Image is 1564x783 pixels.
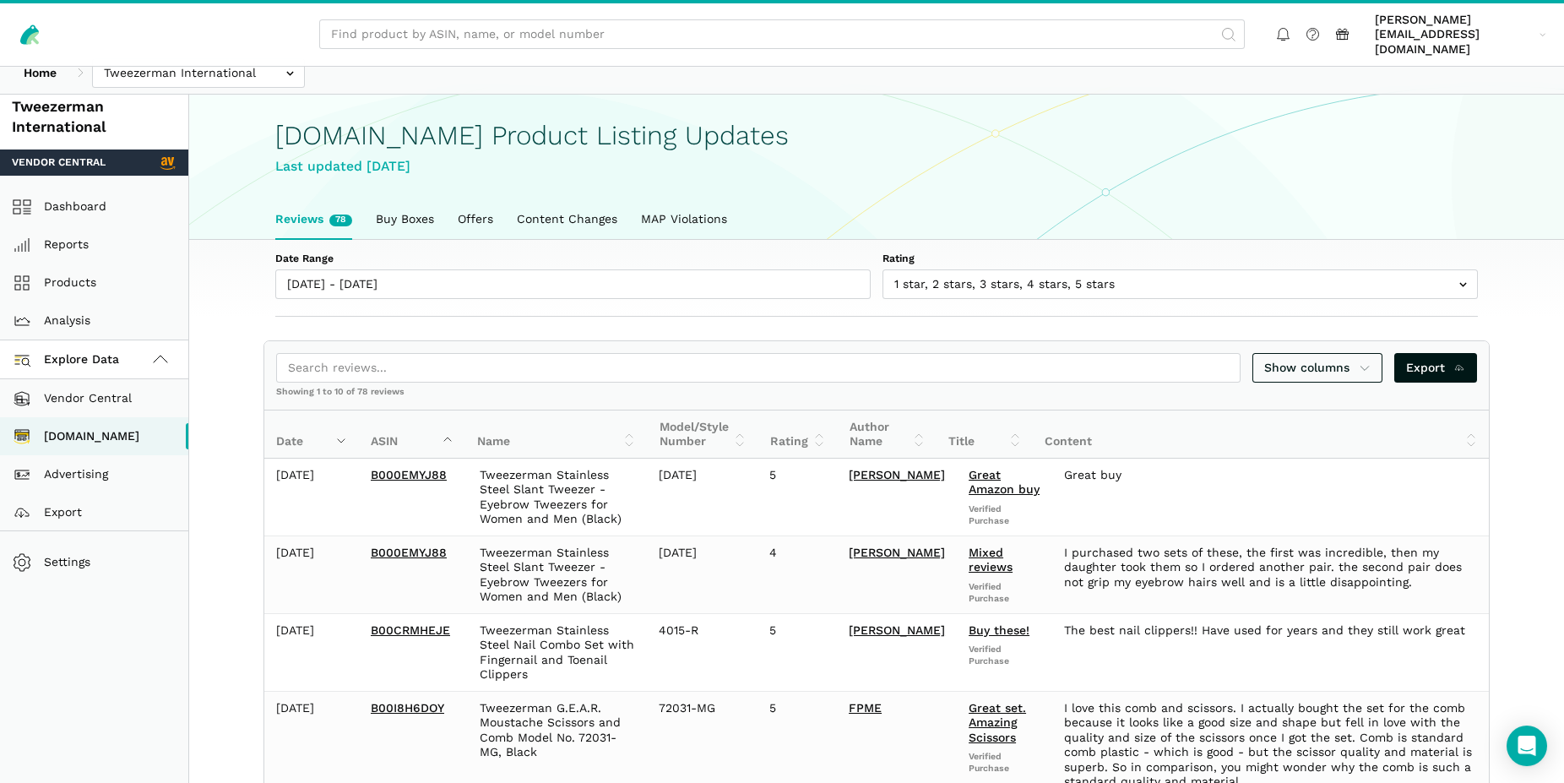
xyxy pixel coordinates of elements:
span: Explore Data [18,350,119,370]
a: Great set. Amazing Scissors [969,701,1026,744]
a: Buy these! [969,623,1029,637]
span: Export [1406,359,1466,377]
th: Model/Style Number: activate to sort column ascending [648,411,758,459]
a: Buy Boxes [364,200,446,239]
div: Last updated [DATE] [275,156,1478,177]
td: 4015-R [647,614,758,692]
span: Verified Purchase [969,644,1040,667]
a: B00I8H6DOY [371,701,444,715]
th: Author Name: activate to sort column ascending [838,411,937,459]
a: B00CRMHEJE [371,623,450,637]
th: Rating: activate to sort column ascending [758,411,838,459]
th: Date: activate to sort column ascending [264,411,359,459]
a: Reviews78 [263,200,364,239]
div: Great buy [1064,468,1477,483]
td: [DATE] [264,459,359,536]
td: [DATE] [264,536,359,614]
td: [DATE] [264,614,359,692]
a: Great Amazon buy [969,468,1040,497]
a: FPME [849,701,882,715]
a: [PERSON_NAME] [849,546,945,559]
td: 4 [758,536,837,614]
div: Showing 1 to 10 of 78 reviews [264,386,1489,410]
a: Mixed reviews [969,546,1013,574]
td: 5 [758,614,837,692]
div: The best nail clippers!! Have used for years and they still work great [1064,623,1477,639]
div: Open Intercom Messenger [1507,726,1547,766]
span: Verified Purchase [969,751,1040,775]
a: Content Changes [505,200,629,239]
a: Offers [446,200,505,239]
span: Vendor Central [12,155,106,171]
a: Export [1394,353,1478,383]
td: [DATE] [647,459,758,536]
a: B000EMYJ88 [371,546,447,559]
td: 5 [758,459,837,536]
label: Rating [882,252,1478,267]
a: [PERSON_NAME] [849,468,945,481]
a: Home [12,57,68,87]
span: New reviews in the last week [329,215,352,226]
span: Verified Purchase [969,581,1040,605]
th: Content: activate to sort column ascending [1033,411,1489,459]
input: Find product by ASIN, name, or model number [319,19,1245,49]
th: Name: activate to sort column ascending [465,411,648,459]
a: [PERSON_NAME][EMAIL_ADDRESS][DOMAIN_NAME] [1369,9,1552,60]
a: MAP Violations [629,200,739,239]
label: Date Range [275,252,871,267]
span: Show columns [1264,359,1371,377]
span: [PERSON_NAME][EMAIL_ADDRESS][DOMAIN_NAME] [1375,13,1534,57]
td: Tweezerman Stainless Steel Slant Tweezer - Eyebrow Tweezers for Women and Men (Black) [468,536,647,614]
td: Tweezerman Stainless Steel Nail Combo Set with Fingernail and Toenail Clippers [468,614,647,692]
input: Tweezerman International [92,57,305,87]
div: I purchased two sets of these, the first was incredible, then my daughter took them so I ordered ... [1064,546,1477,590]
h1: [DOMAIN_NAME] Product Listing Updates [275,121,1478,150]
td: [DATE] [647,536,758,614]
a: Show columns [1252,353,1382,383]
input: 1 star, 2 stars, 3 stars, 4 stars, 5 stars [882,269,1478,299]
th: Title: activate to sort column ascending [937,411,1033,459]
span: Verified Purchase [969,503,1040,527]
input: Search reviews... [276,353,1241,383]
td: Tweezerman Stainless Steel Slant Tweezer - Eyebrow Tweezers for Women and Men (Black) [468,459,647,536]
th: ASIN: activate to sort column ascending [359,411,465,459]
div: Tweezerman International [12,96,176,138]
a: [PERSON_NAME] [849,623,945,637]
a: B000EMYJ88 [371,468,447,481]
